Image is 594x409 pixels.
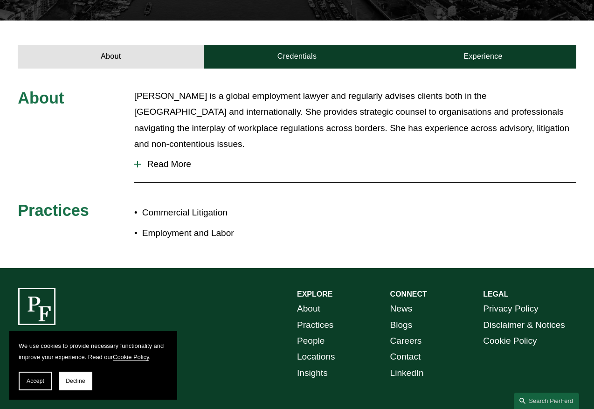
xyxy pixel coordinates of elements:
[204,45,390,69] a: Credentials
[134,88,576,152] p: [PERSON_NAME] is a global employment lawyer and regularly advises clients both in the [GEOGRAPHIC...
[113,354,149,360] a: Cookie Policy
[483,290,508,298] strong: LEGAL
[390,349,421,365] a: Contact
[9,331,177,400] section: Cookie banner
[19,340,168,362] p: We use cookies to provide necessary functionality and improve your experience. Read our .
[297,333,325,349] a: People
[390,317,413,333] a: Blogs
[297,349,335,365] a: Locations
[483,317,565,333] a: Disclaimer & Notices
[18,201,89,219] span: Practices
[483,301,539,317] a: Privacy Policy
[390,333,422,349] a: Careers
[483,333,537,349] a: Cookie Policy
[514,393,579,409] a: Search this site
[134,152,576,176] button: Read More
[390,365,424,381] a: LinkedIn
[297,301,320,317] a: About
[141,159,576,169] span: Read More
[297,317,333,333] a: Practices
[18,89,64,107] span: About
[390,290,427,298] strong: CONNECT
[66,378,85,384] span: Decline
[390,301,413,317] a: News
[142,225,297,241] p: Employment and Labor
[19,372,52,390] button: Accept
[297,365,328,381] a: Insights
[390,45,576,69] a: Experience
[59,372,92,390] button: Decline
[297,290,332,298] strong: EXPLORE
[18,45,204,69] a: About
[27,378,44,384] span: Accept
[142,205,297,221] p: Commercial Litigation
